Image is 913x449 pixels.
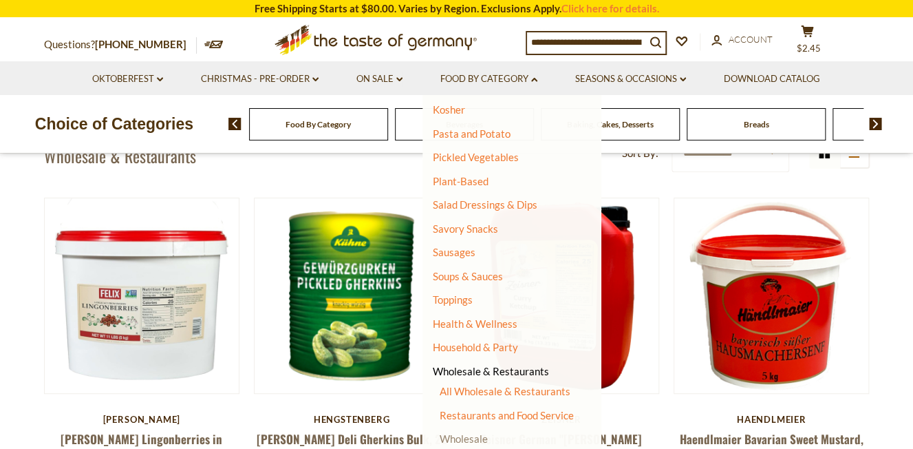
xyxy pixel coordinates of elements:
[44,145,196,166] h1: Wholesale & Restaurants
[286,119,351,129] a: Food By Category
[433,293,473,306] a: Toppings
[433,151,519,163] a: Pickled Vegetables
[561,2,659,14] a: Click here for details.
[433,314,517,333] a: Health & Wellness
[787,25,828,59] button: $2.45
[44,36,197,54] p: Questions?
[711,32,773,48] a: Account
[356,72,402,87] a: On Sale
[567,119,653,129] a: Baking, Cakes, Desserts
[433,337,518,357] a: Household & Party
[729,34,773,45] span: Account
[440,432,488,445] a: Wholesale
[45,198,239,393] img: Felix Swedish Lingonberries in Sauce, 11 lbs Bulk Pail
[201,72,319,87] a: Christmas - PRE-ORDER
[254,414,450,425] div: Hengstenberg
[95,38,186,50] a: [PHONE_NUMBER]
[433,198,537,211] a: Salad Dressings & Dips
[743,119,769,129] a: Breads
[724,72,820,87] a: Download Catalog
[433,103,465,116] a: Kosher
[255,198,449,393] img: Kuehne Deli Gherkins Bulk, 22 lb. Large Tin (55-60 pc.)
[440,409,574,421] a: Restaurants and Food Service
[433,270,503,282] a: Soups & Sauces
[92,72,163,87] a: Oktoberfest
[674,198,869,393] img: Haendlmaier Bavarian Sweet Mustard, in tub, 11 lbs.
[433,246,475,258] a: Sausages
[674,414,870,425] div: Haendlmeier
[440,72,537,87] a: Food By Category
[869,118,882,130] img: next arrow
[797,43,821,54] span: $2.45
[433,222,498,235] a: Savory Snacks
[433,362,549,381] a: Wholesale & Restaurants
[433,175,488,187] a: Plant-Based
[44,414,240,425] div: [PERSON_NAME]
[575,72,686,87] a: Seasons & Occasions
[433,127,511,140] a: Pasta and Potato
[440,385,570,397] a: All Wholesale & Restaurants
[228,118,241,130] img: previous arrow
